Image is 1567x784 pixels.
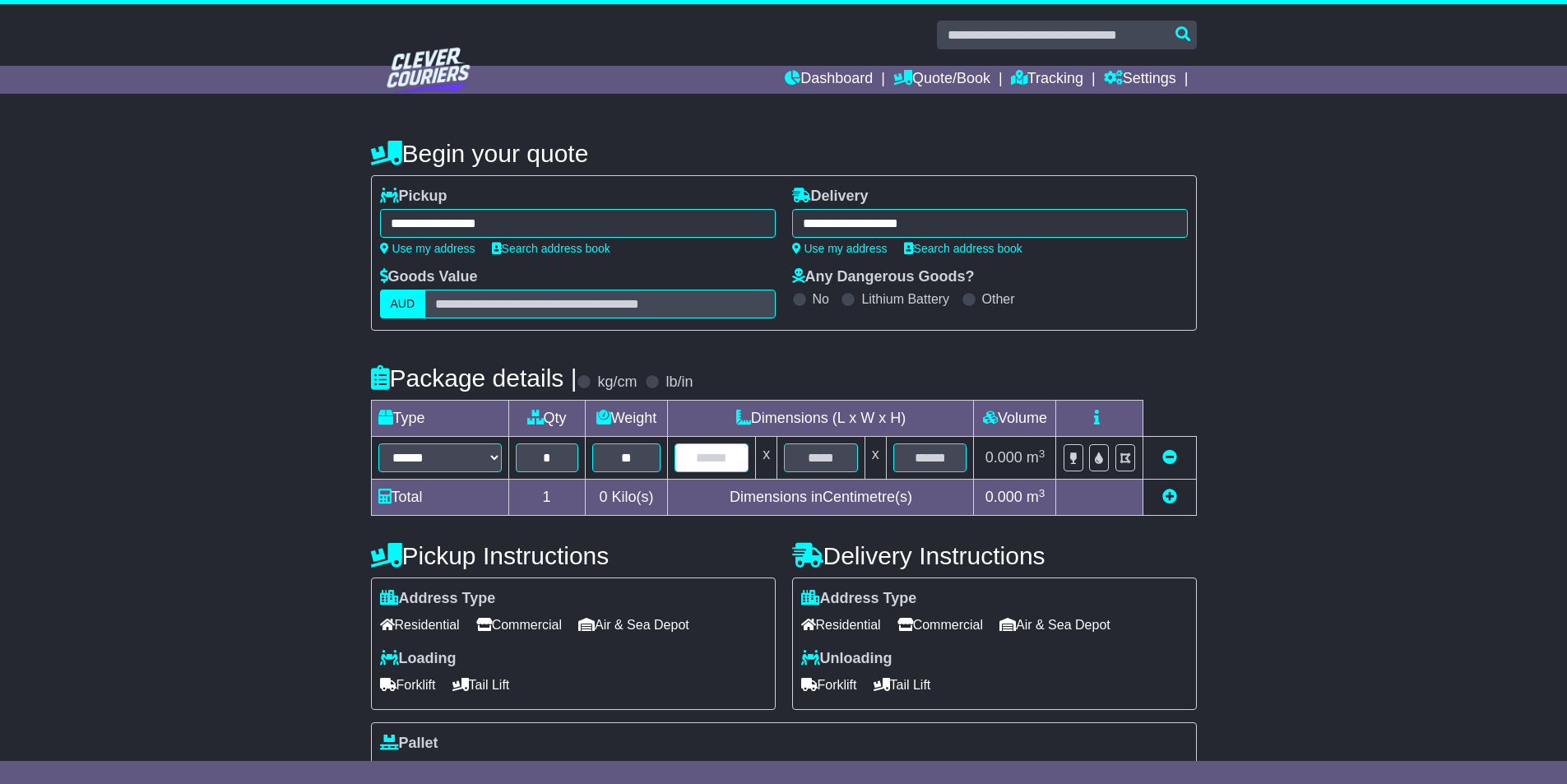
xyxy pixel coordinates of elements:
[476,612,562,638] span: Commercial
[599,489,607,505] span: 0
[371,364,577,392] h4: Package details |
[371,542,776,569] h4: Pickup Instructions
[792,188,869,206] label: Delivery
[508,480,585,516] td: 1
[380,650,457,668] label: Loading
[801,672,857,698] span: Forklift
[1162,489,1177,505] a: Add new item
[874,672,931,698] span: Tail Lift
[597,373,637,392] label: kg/cm
[371,480,508,516] td: Total
[371,401,508,437] td: Type
[1039,487,1045,499] sup: 3
[380,290,426,318] label: AUD
[985,489,1022,505] span: 0.000
[861,291,949,307] label: Lithium Battery
[492,242,610,255] a: Search address book
[1027,489,1045,505] span: m
[974,401,1056,437] td: Volume
[380,268,478,286] label: Goods Value
[982,291,1015,307] label: Other
[1039,448,1045,460] sup: 3
[380,242,475,255] a: Use my address
[668,401,974,437] td: Dimensions (L x W x H)
[1027,449,1045,466] span: m
[371,140,1197,167] h4: Begin your quote
[380,612,460,638] span: Residential
[865,437,886,480] td: x
[792,242,888,255] a: Use my address
[801,650,892,668] label: Unloading
[578,612,689,638] span: Air & Sea Depot
[792,268,975,286] label: Any Dangerous Goods?
[380,672,436,698] span: Forklift
[897,612,983,638] span: Commercial
[380,757,451,782] span: Stackable
[813,291,829,307] label: No
[585,401,668,437] td: Weight
[756,437,777,480] td: x
[508,401,585,437] td: Qty
[380,590,496,608] label: Address Type
[792,542,1197,569] h4: Delivery Instructions
[668,480,974,516] td: Dimensions in Centimetre(s)
[801,612,881,638] span: Residential
[904,242,1022,255] a: Search address book
[785,66,873,94] a: Dashboard
[585,480,668,516] td: Kilo(s)
[1011,66,1083,94] a: Tracking
[665,373,693,392] label: lb/in
[452,672,510,698] span: Tail Lift
[1104,66,1176,94] a: Settings
[1162,449,1177,466] a: Remove this item
[999,612,1110,638] span: Air & Sea Depot
[380,188,447,206] label: Pickup
[380,735,438,753] label: Pallet
[801,590,917,608] label: Address Type
[893,66,990,94] a: Quote/Book
[467,757,566,782] span: Non Stackable
[985,449,1022,466] span: 0.000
